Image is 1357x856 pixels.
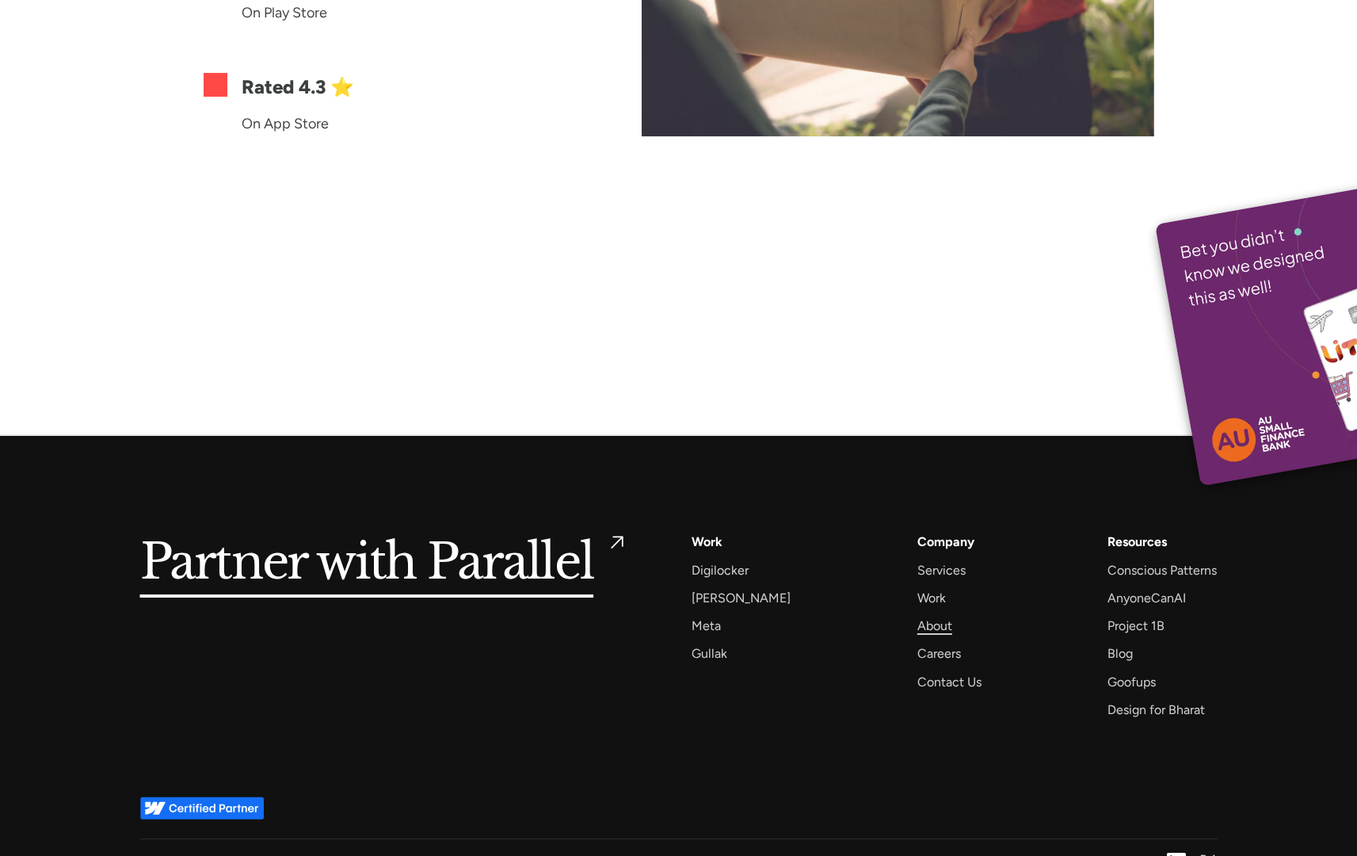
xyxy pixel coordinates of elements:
[917,531,974,552] a: Company
[140,531,594,595] h5: Partner with Parallel
[917,615,952,636] a: About
[917,560,966,581] a: Services
[140,531,629,595] a: Partner with Parallel
[1107,615,1165,636] a: Project 1B
[692,560,749,581] a: Digilocker
[917,587,946,609] a: Work
[1107,699,1205,720] a: Design for Bharat
[692,531,722,552] a: Work
[242,111,354,136] div: On App Store
[1107,643,1133,664] a: Blog
[917,643,961,664] a: Careers
[242,73,354,101] div: Rated 4.3 ⭐️
[692,587,791,609] a: [PERSON_NAME]
[1107,560,1217,581] a: Conscious Patterns
[1107,531,1167,552] div: Resources
[692,643,727,664] a: Gullak
[1107,671,1156,693] a: Goofups
[1107,587,1186,609] a: AnyoneCanAI
[692,615,721,636] a: Meta
[917,671,982,693] a: Contact Us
